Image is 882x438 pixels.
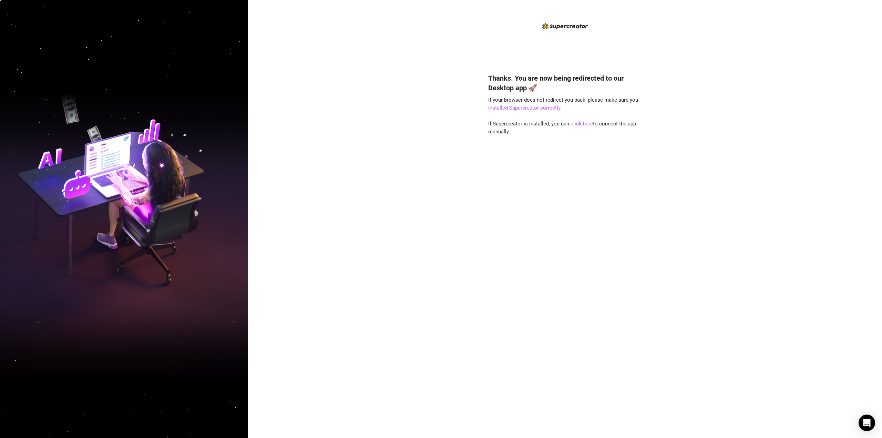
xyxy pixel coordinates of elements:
[488,121,636,135] span: If Supercreator is installed, you can to connect the app manually.
[859,415,875,431] div: Open Intercom Messenger
[542,23,588,29] img: logo-BBDzfeDw.svg
[488,97,638,111] span: If your browser does not redirect you back, please make sure you .
[488,105,560,111] a: installed Supercreator correctly
[488,73,642,93] h4: Thanks. You are now being redirected to our Desktop app 🚀
[571,121,593,127] a: click here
